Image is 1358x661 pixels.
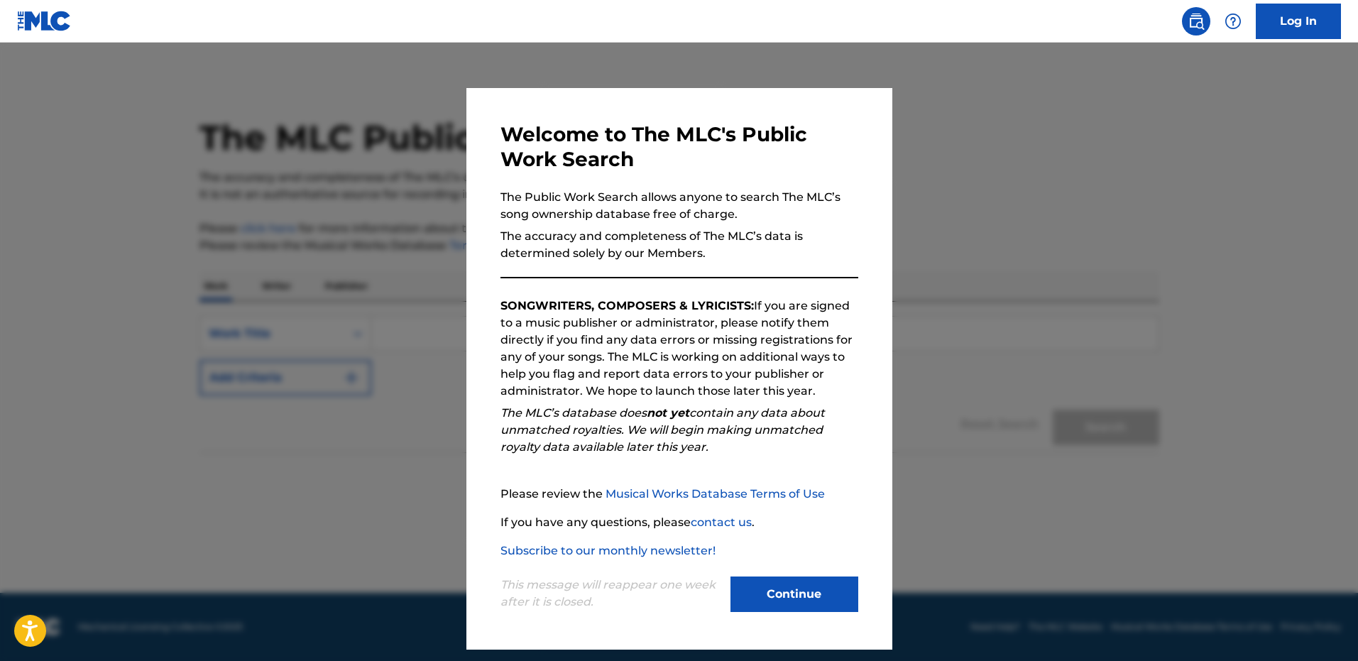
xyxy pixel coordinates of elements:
[691,515,752,529] a: contact us
[500,228,858,262] p: The accuracy and completeness of The MLC’s data is determined solely by our Members.
[647,406,689,420] strong: not yet
[1182,7,1210,35] a: Public Search
[1219,7,1247,35] div: Help
[500,514,858,531] p: If you have any questions, please .
[500,297,858,400] p: If you are signed to a music publisher or administrator, please notify them directly if you find ...
[17,11,72,31] img: MLC Logo
[1225,13,1242,30] img: help
[500,486,858,503] p: Please review the
[500,189,858,223] p: The Public Work Search allows anyone to search The MLC’s song ownership database free of charge.
[500,122,858,172] h3: Welcome to The MLC's Public Work Search
[500,577,722,611] p: This message will reappear one week after it is closed.
[500,299,754,312] strong: SONGWRITERS, COMPOSERS & LYRICISTS:
[1256,4,1341,39] a: Log In
[606,487,825,501] a: Musical Works Database Terms of Use
[500,406,825,454] em: The MLC’s database does contain any data about unmatched royalties. We will begin making unmatche...
[500,544,716,557] a: Subscribe to our monthly newsletter!
[1188,13,1205,30] img: search
[730,577,858,612] button: Continue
